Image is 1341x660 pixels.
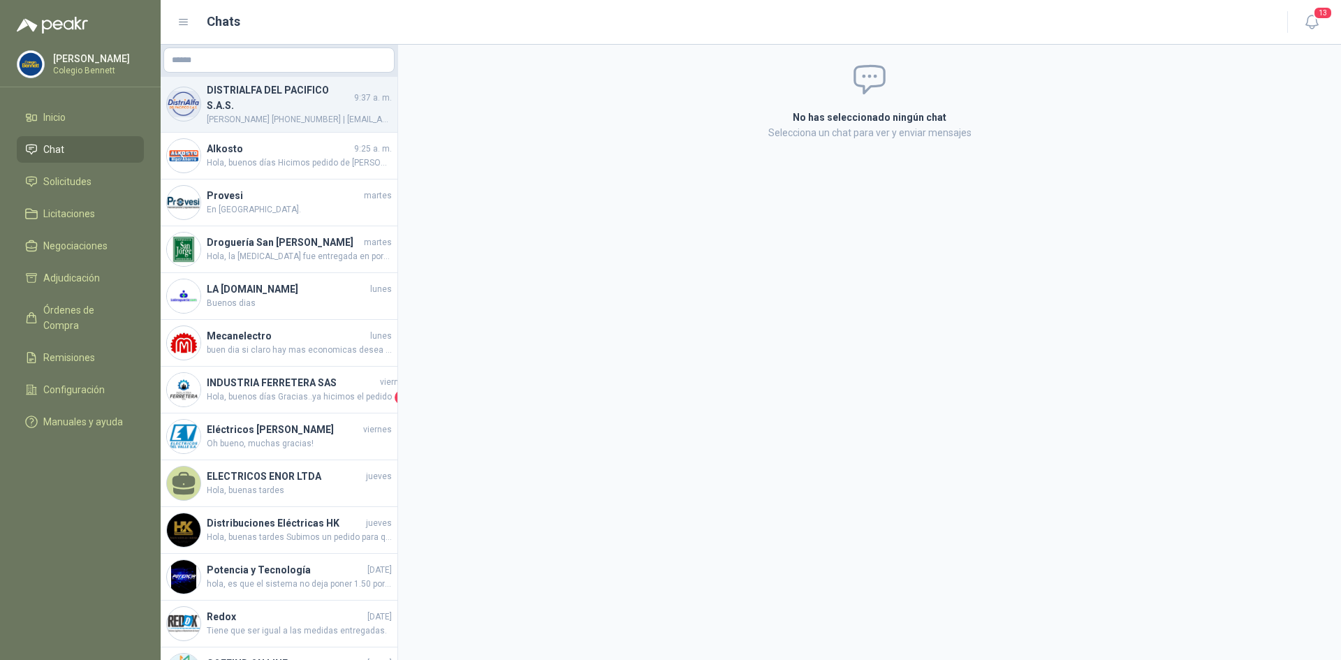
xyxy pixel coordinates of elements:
[167,186,200,219] img: Company Logo
[17,265,144,291] a: Adjudicación
[17,136,144,163] a: Chat
[207,156,392,170] span: Hola, buenos días Hicimos pedido de [PERSON_NAME] y debía haber llegado el día [DATE]. Nos pueden...
[207,113,392,126] span: [PERSON_NAME] [PHONE_NUMBER] | [EMAIL_ADDRESS][DOMAIN_NAME]
[17,376,144,403] a: Configuración
[207,203,392,217] span: En [GEOGRAPHIC_DATA].
[207,141,351,156] h4: Alkosto
[17,233,144,259] a: Negociaciones
[1313,6,1333,20] span: 13
[53,54,140,64] p: [PERSON_NAME]
[366,470,392,483] span: jueves
[17,51,44,78] img: Company Logo
[626,125,1113,140] p: Selecciona un chat para ver y enviar mensajes
[207,375,377,390] h4: INDUSTRIA FERRETERA SAS
[167,560,200,594] img: Company Logo
[161,226,397,273] a: Company LogoDroguería San [PERSON_NAME]martesHola, la [MEDICAL_DATA] fue entregada en portería
[207,609,365,624] h4: Redox
[17,104,144,131] a: Inicio
[17,168,144,195] a: Solicitudes
[43,270,100,286] span: Adjudicación
[161,554,397,601] a: Company LogoPotencia y Tecnología[DATE]hola, es que el sistema no deja poner 1.50 por eso pusimos...
[207,515,363,531] h4: Distribuciones Eléctricas HK
[380,376,409,389] span: viernes
[207,469,363,484] h4: ELECTRICOS ENOR LTDA
[43,302,131,333] span: Órdenes de Compra
[43,206,95,221] span: Licitaciones
[207,188,361,203] h4: Provesi
[207,562,365,578] h4: Potencia y Tecnología
[17,297,144,339] a: Órdenes de Compra
[395,390,409,404] span: 1
[167,326,200,360] img: Company Logo
[53,66,140,75] p: Colegio Bennett
[207,235,361,250] h4: Droguería San [PERSON_NAME]
[17,200,144,227] a: Licitaciones
[370,330,392,343] span: lunes
[354,142,392,156] span: 9:25 a. m.
[354,91,392,105] span: 9:37 a. m.
[207,297,392,310] span: Buenos dias
[43,414,123,430] span: Manuales y ayuda
[370,283,392,296] span: lunes
[167,373,200,406] img: Company Logo
[161,601,397,647] a: Company LogoRedox[DATE]Tiene que ser igual a las medidas entregadas.
[161,133,397,179] a: Company LogoAlkosto9:25 a. m.Hola, buenos días Hicimos pedido de [PERSON_NAME] y debía haber lleg...
[626,110,1113,125] h2: No has seleccionado ningún chat
[43,238,108,254] span: Negociaciones
[207,437,392,450] span: Oh bueno, muchas gracias!
[364,189,392,203] span: martes
[17,344,144,371] a: Remisiones
[43,142,64,157] span: Chat
[207,12,240,31] h1: Chats
[1299,10,1324,35] button: 13
[167,420,200,453] img: Company Logo
[167,607,200,640] img: Company Logo
[17,409,144,435] a: Manuales y ayuda
[43,350,95,365] span: Remisiones
[366,517,392,530] span: jueves
[167,87,200,121] img: Company Logo
[207,390,392,404] span: Hola, buenos días Gracias..ya hicimos el pedido
[17,17,88,34] img: Logo peakr
[207,281,367,297] h4: LA [DOMAIN_NAME]
[207,624,392,638] span: Tiene que ser igual a las medidas entregadas.
[167,139,200,173] img: Company Logo
[161,273,397,320] a: Company LogoLA [DOMAIN_NAME]lunesBuenos dias
[207,344,392,357] span: buen dia si claro hay mas economicas desea que le cotice una mas economica ?
[161,179,397,226] a: Company LogoProvesimartesEn [GEOGRAPHIC_DATA].
[167,513,200,547] img: Company Logo
[207,82,351,113] h4: DISTRIALFA DEL PACIFICO S.A.S.
[367,610,392,624] span: [DATE]
[161,320,397,367] a: Company LogoMecanelectrolunesbuen dia si claro hay mas economicas desea que le cotice una mas eco...
[43,110,66,125] span: Inicio
[161,367,397,413] a: Company LogoINDUSTRIA FERRETERA SASviernesHola, buenos días Gracias..ya hicimos el pedido1
[207,484,392,497] span: Hola, buenas tardes
[207,422,360,437] h4: Eléctricos [PERSON_NAME]
[207,578,392,591] span: hola, es que el sistema no deja poner 1.50 por eso pusimos VER DESCRIPCIÓN...les aparece?
[207,328,367,344] h4: Mecanelectro
[43,174,91,189] span: Solicitudes
[167,233,200,266] img: Company Logo
[161,77,397,133] a: Company LogoDISTRIALFA DEL PACIFICO S.A.S.9:37 a. m.[PERSON_NAME] [PHONE_NUMBER] | [EMAIL_ADDRESS...
[161,413,397,460] a: Company LogoEléctricos [PERSON_NAME]viernesOh bueno, muchas gracias!
[43,382,105,397] span: Configuración
[207,250,392,263] span: Hola, la [MEDICAL_DATA] fue entregada en portería
[167,279,200,313] img: Company Logo
[161,460,397,507] a: ELECTRICOS ENOR LTDAjuevesHola, buenas tardes
[367,564,392,577] span: [DATE]
[207,531,392,544] span: Hola, buenas tardes Subimos un pedido para que por favor lo [PERSON_NAME]
[161,507,397,554] a: Company LogoDistribuciones Eléctricas HKjuevesHola, buenas tardes Subimos un pedido para que por ...
[364,236,392,249] span: martes
[363,423,392,437] span: viernes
